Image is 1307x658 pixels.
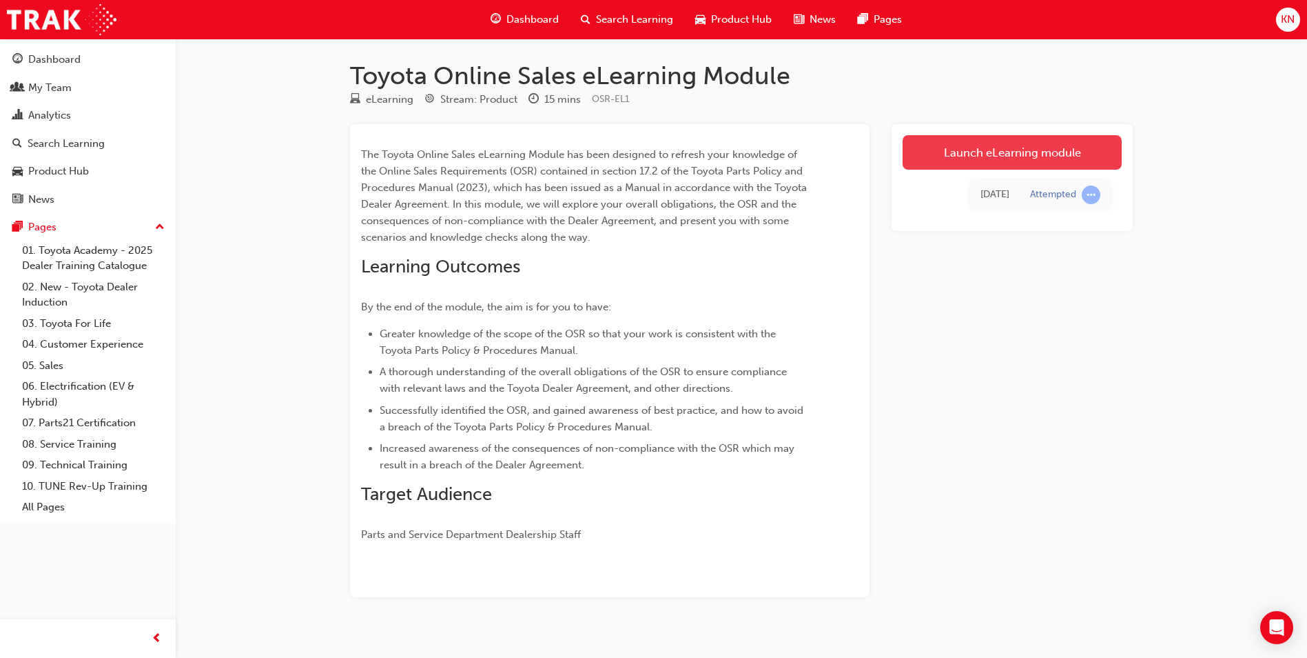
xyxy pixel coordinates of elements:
[12,82,23,94] span: people-icon
[28,80,72,96] div: My Team
[17,455,170,476] a: 09. Technical Training
[350,94,360,106] span: learningResourceType_ELEARNING-icon
[596,12,673,28] span: Search Learning
[544,92,581,108] div: 15 mins
[592,93,630,105] span: Learning resource code
[480,6,570,34] a: guage-iconDashboard
[17,277,170,313] a: 02. New - Toyota Dealer Induction
[28,192,54,208] div: News
[7,4,116,35] img: Trak
[6,47,170,72] a: Dashboard
[6,159,170,184] a: Product Hub
[810,12,836,28] span: News
[17,412,170,434] a: 07. Parts21 Certification
[858,11,868,28] span: pages-icon
[6,75,170,101] a: My Team
[794,11,804,28] span: news-icon
[684,6,783,34] a: car-iconProduct Hub
[903,135,1122,170] a: Launch eLearning module
[380,404,806,433] span: Successfully identified the OSR, and gained awareness of best practice, and how to avoid a breach...
[152,630,162,648] span: prev-icon
[1281,12,1295,28] span: KN
[17,476,170,497] a: 10. TUNE Rev-Up Training
[17,313,170,335] a: 03. Toyota For Life
[361,148,810,243] span: The Toyota Online Sales eLearning Module has been designed to refresh your knowledge of the Onlin...
[980,187,1009,203] div: Wed Jan 15 2025 16:44:46 GMT+1100 (Australian Eastern Daylight Time)
[847,6,913,34] a: pages-iconPages
[1276,8,1300,32] button: KN
[361,301,611,313] span: By the end of the module, the aim is for you to have:
[12,166,23,178] span: car-icon
[6,187,170,212] a: News
[506,12,559,28] span: Dashboard
[12,110,23,122] span: chart-icon
[17,334,170,355] a: 04. Customer Experience
[440,92,517,108] div: Stream: Product
[874,12,902,28] span: Pages
[28,163,89,179] div: Product Hub
[424,91,517,108] div: Stream
[380,328,779,357] span: Greater knowledge of the scope of the OSR so that your work is consistent with the Toyota Parts P...
[28,219,56,235] div: Pages
[361,483,492,505] span: Target Audience
[491,11,501,28] span: guage-icon
[366,92,413,108] div: eLearning
[6,103,170,128] a: Analytics
[783,6,847,34] a: news-iconNews
[17,376,170,412] a: 06. Electrification (EV & Hybrid)
[695,11,706,28] span: car-icon
[17,434,170,455] a: 08. Service Training
[6,215,170,240] button: Pages
[528,94,539,106] span: clock-icon
[380,442,797,471] span: Increased awareness of the consequences of non-compliance with the OSR which may result in a brea...
[424,94,435,106] span: target-icon
[12,138,22,150] span: search-icon
[1082,186,1100,204] span: learningRecordVerb_ATTEMPT-icon
[361,528,581,541] span: Parts and Service Department Dealership Staff
[12,221,23,234] span: pages-icon
[12,194,23,206] span: news-icon
[1030,188,1076,201] div: Attempted
[28,136,105,152] div: Search Learning
[581,11,590,28] span: search-icon
[6,131,170,157] a: Search Learning
[350,61,1133,91] h1: Toyota Online Sales eLearning Module
[155,219,165,237] span: up-icon
[6,44,170,215] button: DashboardMy TeamAnalyticsSearch LearningProduct HubNews
[361,256,520,277] span: Learning Outcomes
[1260,611,1293,644] div: Open Intercom Messenger
[28,52,81,68] div: Dashboard
[528,91,581,108] div: Duration
[12,54,23,66] span: guage-icon
[570,6,684,34] a: search-iconSearch Learning
[711,12,772,28] span: Product Hub
[17,240,170,277] a: 01. Toyota Academy - 2025 Dealer Training Catalogue
[350,91,413,108] div: Type
[17,355,170,377] a: 05. Sales
[380,366,790,395] span: A thorough understanding of the overall obligations of the OSR to ensure compliance with relevant...
[17,497,170,518] a: All Pages
[28,108,71,123] div: Analytics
